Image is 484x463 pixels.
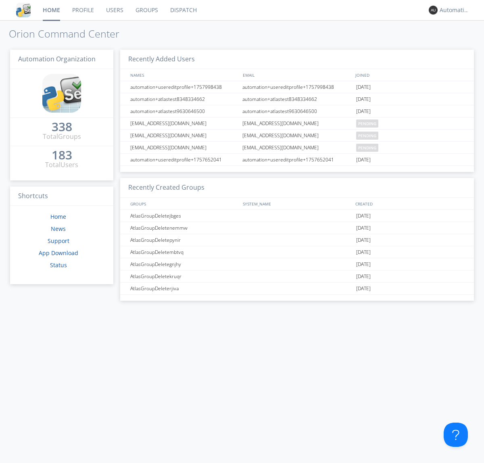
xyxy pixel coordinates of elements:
div: [EMAIL_ADDRESS][DOMAIN_NAME] [128,130,240,141]
div: AtlasGroupDeletegnjhy [128,258,240,270]
a: AtlasGroupDeleterjiva[DATE] [120,283,474,295]
a: automation+usereditprofile+1757652041automation+usereditprofile+1757652041[DATE] [120,154,474,166]
div: [EMAIL_ADDRESS][DOMAIN_NAME] [240,117,354,129]
a: AtlasGroupDeletenemmw[DATE] [120,222,474,234]
div: AtlasGroupDeletenemmw [128,222,240,234]
a: automation+atlastest9630646500automation+atlastest9630646500[DATE] [120,105,474,117]
div: AtlasGroupDeletejbges [128,210,240,222]
a: [EMAIL_ADDRESS][DOMAIN_NAME][EMAIL_ADDRESS][DOMAIN_NAME]pending [120,142,474,154]
span: pending [356,144,378,152]
img: 373638.png [429,6,438,15]
a: AtlasGroupDeletejbges[DATE] [120,210,474,222]
span: [DATE] [356,154,371,166]
span: [DATE] [356,283,371,295]
a: AtlasGroupDeletepynir[DATE] [120,234,474,246]
div: Total Users [45,160,78,170]
span: pending [356,119,378,128]
a: Support [48,237,69,245]
div: automation+atlastest8348334662 [240,93,354,105]
span: [DATE] [356,105,371,117]
div: EMAIL [241,69,353,81]
div: [EMAIL_ADDRESS][DOMAIN_NAME] [128,117,240,129]
div: automation+usereditprofile+1757652041 [128,154,240,166]
div: automation+usereditprofile+1757998438 [240,81,354,93]
div: AtlasGroupDeletembtvq [128,246,240,258]
a: automation+usereditprofile+1757998438automation+usereditprofile+1757998438[DATE] [120,81,474,93]
span: pending [356,132,378,140]
span: [DATE] [356,234,371,246]
a: 183 [52,151,72,160]
div: NAMES [128,69,239,81]
div: AtlasGroupDeletepynir [128,234,240,246]
h3: Recently Created Groups [120,178,474,198]
span: [DATE] [356,270,371,283]
a: automation+atlastest8348334662automation+atlastest8348334662[DATE] [120,93,474,105]
div: automation+atlastest8348334662 [128,93,240,105]
h3: Recently Added Users [120,50,474,69]
a: News [51,225,66,233]
div: [EMAIL_ADDRESS][DOMAIN_NAME] [128,142,240,153]
div: GROUPS [128,198,239,210]
a: AtlasGroupDeletekruqr[DATE] [120,270,474,283]
iframe: Toggle Customer Support [444,423,468,447]
div: Total Groups [43,132,81,141]
div: 183 [52,151,72,159]
div: automation+usereditprofile+1757998438 [128,81,240,93]
a: AtlasGroupDeletegnjhy[DATE] [120,258,474,270]
div: AtlasGroupDeletekruqr [128,270,240,282]
span: [DATE] [356,258,371,270]
span: [DATE] [356,222,371,234]
span: [DATE] [356,246,371,258]
a: [EMAIL_ADDRESS][DOMAIN_NAME][EMAIL_ADDRESS][DOMAIN_NAME]pending [120,117,474,130]
div: Automation+atlas0026 [440,6,470,14]
a: App Download [39,249,78,257]
div: automation+atlastest9630646500 [128,105,240,117]
span: [DATE] [356,93,371,105]
div: AtlasGroupDeleterjiva [128,283,240,294]
a: AtlasGroupDeletembtvq[DATE] [120,246,474,258]
a: Home [50,213,66,220]
h3: Shortcuts [10,186,113,206]
span: [DATE] [356,81,371,93]
span: [DATE] [356,210,371,222]
div: SYSTEM_NAME [241,198,353,210]
a: 338 [52,123,72,132]
div: [EMAIL_ADDRESS][DOMAIN_NAME] [240,130,354,141]
div: 338 [52,123,72,131]
img: cddb5a64eb264b2086981ab96f4c1ba7 [42,74,81,113]
div: JOINED [353,69,466,81]
div: automation+atlastest9630646500 [240,105,354,117]
div: automation+usereditprofile+1757652041 [240,154,354,166]
img: cddb5a64eb264b2086981ab96f4c1ba7 [16,3,31,17]
span: Automation Organization [18,54,96,63]
div: [EMAIL_ADDRESS][DOMAIN_NAME] [240,142,354,153]
a: Status [50,261,67,269]
div: CREATED [353,198,466,210]
a: [EMAIL_ADDRESS][DOMAIN_NAME][EMAIL_ADDRESS][DOMAIN_NAME]pending [120,130,474,142]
